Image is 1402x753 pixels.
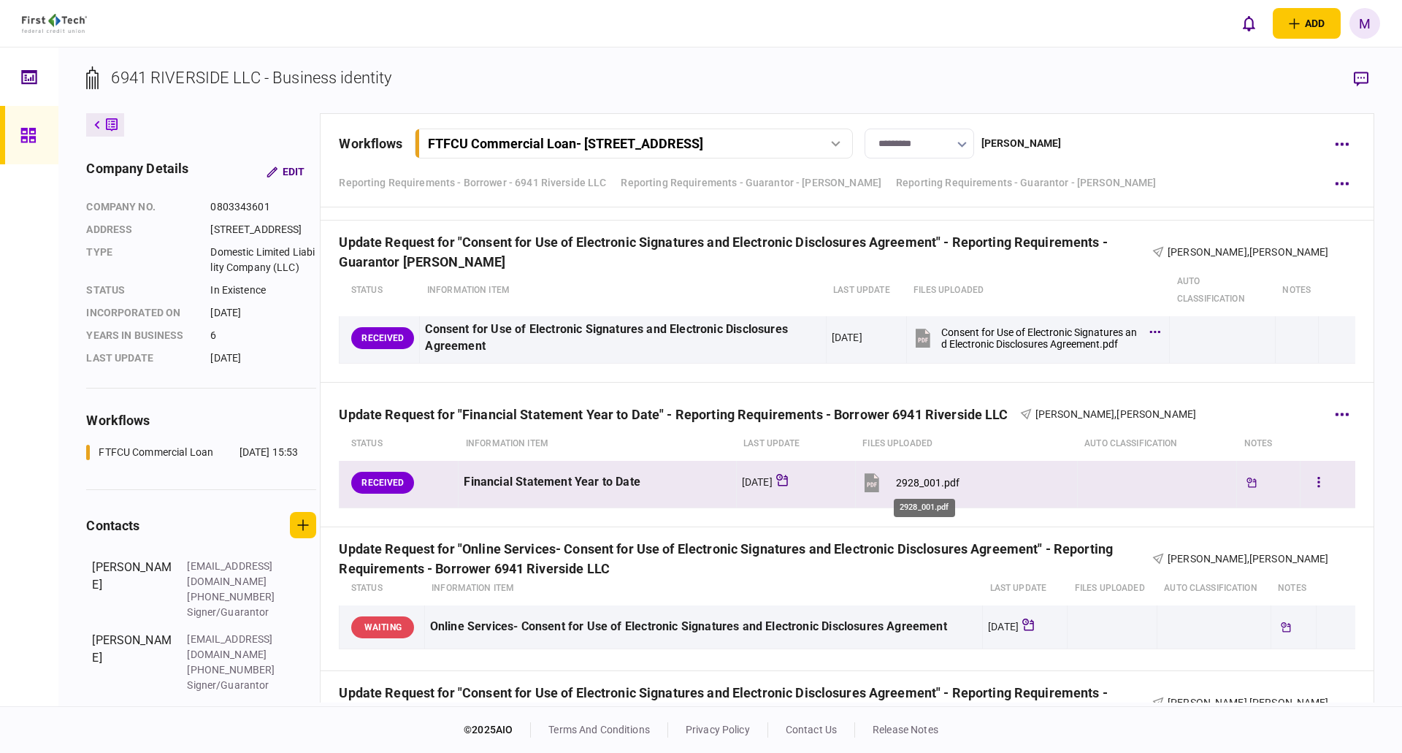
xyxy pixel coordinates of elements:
div: [PERSON_NAME] [981,136,1062,151]
div: Signer/Guarantor [187,678,282,693]
div: [DATE] [988,619,1019,634]
div: [DATE] 15:53 [240,445,299,460]
div: FTFCU Commercial Loan [99,445,213,460]
th: last update [826,265,906,316]
img: client company logo [22,14,87,33]
a: release notes [873,724,938,735]
div: In Existence [210,283,316,298]
div: RECEIVED [351,327,414,349]
div: workflows [86,410,316,430]
th: auto classification [1077,427,1237,461]
span: , [1114,408,1116,420]
div: [DATE] [742,475,773,489]
div: Consent for Use of Electronic Signatures and Electronic Disclosures Agreement.pdf [941,326,1143,350]
div: [STREET_ADDRESS] [210,222,316,237]
button: Edit [255,158,316,185]
div: [DATE] [832,330,862,345]
div: Tickler available [1276,618,1295,637]
a: terms and conditions [548,724,650,735]
a: FTFCU Commercial Loan[DATE] 15:53 [86,445,298,460]
div: [PHONE_NUMBER] [187,662,282,678]
button: open notifications list [1233,8,1264,39]
a: Reporting Requirements - Guarantor - [PERSON_NAME] [621,175,881,191]
div: incorporated on [86,305,196,321]
div: Consent for Use of Electronic Signatures and Electronic Disclosures Agreement [425,321,820,355]
div: Update Request for "Consent for Use of Electronic Signatures and Electronic Disclosures Agreement... [339,245,1152,260]
span: , [1247,697,1249,708]
a: privacy policy [686,724,750,735]
div: 0803343601 [210,199,316,215]
div: 6 [210,328,316,343]
th: status [340,427,459,461]
div: contacts [86,516,139,535]
button: FTFCU Commercial Loan- [STREET_ADDRESS] [415,129,853,158]
div: Update Request for "Financial Statement Year to Date" - Reporting Requirements - Borrower 6941 Ri... [339,407,1019,422]
div: [EMAIL_ADDRESS][DOMAIN_NAME] [187,559,282,589]
div: [DATE] [210,305,316,321]
div: Domestic Limited Liability Company (LLC) [210,245,316,275]
div: Update Request for "Consent for Use of Electronic Signatures and Electronic Disclosures Agreement... [339,695,1152,711]
th: status [340,265,420,316]
th: Files uploaded [906,265,1170,316]
a: Reporting Requirements - Guarantor - [PERSON_NAME] [896,175,1157,191]
th: auto classification [1157,572,1271,605]
span: [PERSON_NAME] [1249,246,1329,258]
div: Update Request for "Online Services- Consent for Use of Electronic Signatures and Electronic Disc... [339,551,1152,567]
div: Tickler available [1242,473,1261,492]
button: 2928_001.pdf [861,466,959,499]
div: company no. [86,199,196,215]
span: [PERSON_NAME] [1035,408,1115,420]
div: Financial Statement Year to Date [464,466,730,499]
a: Reporting Requirements - Borrower - 6941 Riverside LLC [339,175,606,191]
div: RECEIVED [351,472,414,494]
th: auto classification [1170,265,1276,316]
span: [PERSON_NAME] [1249,553,1329,565]
button: M [1349,8,1380,39]
th: notes [1271,572,1316,605]
div: [DATE] [210,351,316,366]
th: notes [1275,265,1318,316]
div: [PERSON_NAME] [92,632,172,693]
div: Signer/Guarantor [187,605,282,620]
div: workflows [339,134,402,153]
button: open adding identity options [1273,8,1341,39]
th: Files uploaded [855,427,1077,461]
th: Information item [459,427,736,461]
div: last update [86,351,196,366]
th: last update [983,572,1068,605]
div: WAITING [351,616,414,638]
div: status [86,283,196,298]
span: , [1247,246,1249,258]
div: years in business [86,328,196,343]
div: [PERSON_NAME] [92,559,172,620]
span: [PERSON_NAME] [1168,553,1247,565]
div: Online Services- Consent for Use of Electronic Signatures and Electronic Disclosures Agreement [430,611,977,643]
th: last update [736,427,855,461]
span: , [1247,553,1249,565]
th: Files uploaded [1068,572,1157,605]
div: [EMAIL_ADDRESS][DOMAIN_NAME] [187,632,282,662]
span: [PERSON_NAME] [1249,697,1329,708]
a: contact us [786,724,837,735]
div: FTFCU Commercial Loan - [STREET_ADDRESS] [428,136,703,151]
div: address [86,222,196,237]
div: [PHONE_NUMBER] [187,589,282,605]
span: [PERSON_NAME] [1168,697,1247,708]
div: 6941 RIVERSIDE LLC - Business identity [111,66,391,90]
th: Information item [424,572,982,605]
div: company details [86,158,188,185]
th: Information item [420,265,826,316]
th: notes [1237,427,1301,461]
button: Consent for Use of Electronic Signatures and Electronic Disclosures Agreement.pdf [912,321,1157,354]
span: [PERSON_NAME] [1168,246,1247,258]
span: [PERSON_NAME] [1116,408,1196,420]
div: © 2025 AIO [464,722,531,738]
div: 2928_001.pdf [896,477,959,489]
div: 2928_001.pdf [894,499,955,517]
div: Type [86,245,196,275]
th: status [340,572,424,605]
